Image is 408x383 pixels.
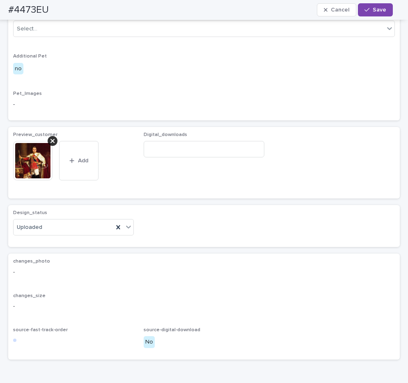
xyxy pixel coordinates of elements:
[13,268,395,277] p: -
[317,3,356,16] button: Cancel
[144,132,187,137] span: Digital_downloads
[13,54,47,59] span: Additional Pet
[373,7,386,13] span: Save
[17,25,37,33] div: Select...
[331,7,349,13] span: Cancel
[13,259,50,264] span: changes_photo
[13,132,57,137] span: Preview_customer
[59,141,99,180] button: Add
[8,4,49,16] h2: #4473EU
[358,3,393,16] button: Save
[144,328,200,332] span: source-digital-download
[13,91,42,96] span: Pet_Images
[13,328,68,332] span: source-fast-track-order
[13,63,23,75] div: no
[144,336,155,348] div: No
[13,210,47,215] span: Design_status
[13,293,46,298] span: changes_size
[13,302,395,311] p: -
[78,158,88,164] span: Add
[17,223,42,232] span: Uploaded
[13,100,395,109] p: -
